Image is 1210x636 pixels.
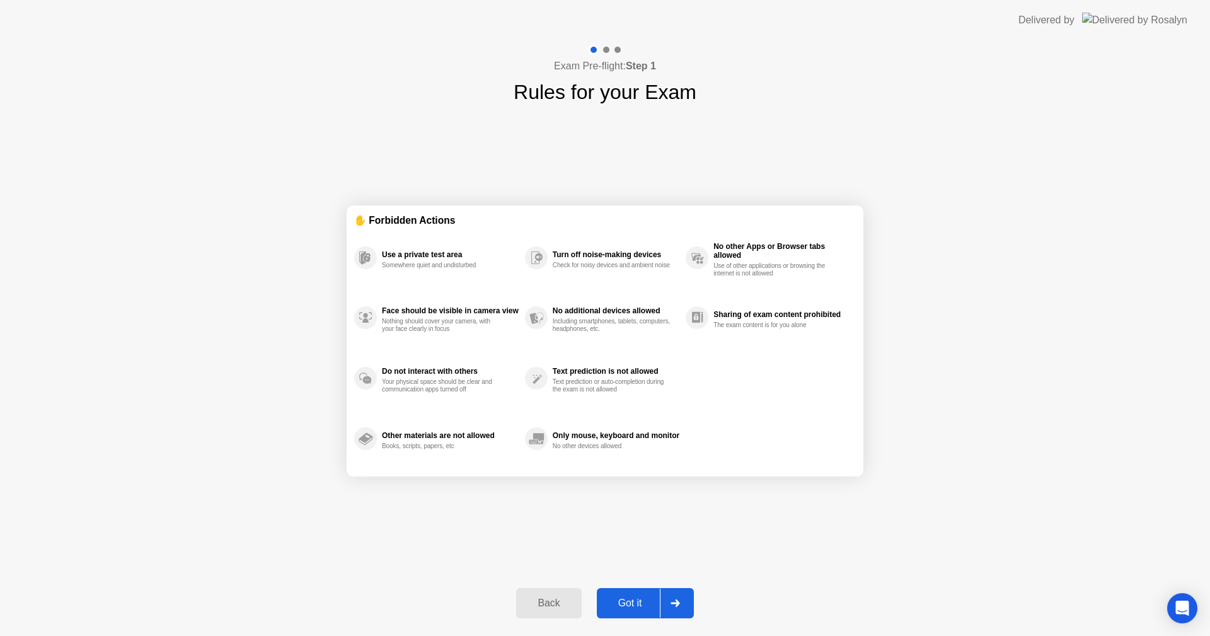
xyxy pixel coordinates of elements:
[382,262,501,269] div: Somewhere quiet and undisturbed
[514,77,696,107] h1: Rules for your Exam
[553,367,679,376] div: Text prediction is not allowed
[516,588,581,618] button: Back
[597,588,694,618] button: Got it
[626,61,656,71] b: Step 1
[553,250,679,259] div: Turn off noise-making devices
[520,598,577,609] div: Back
[553,318,672,333] div: Including smartphones, tablets, computers, headphones, etc.
[1082,13,1187,27] img: Delivered by Rosalyn
[1018,13,1075,28] div: Delivered by
[553,442,672,450] div: No other devices allowed
[382,442,501,450] div: Books, scripts, papers, etc
[553,306,679,315] div: No additional devices allowed
[382,367,519,376] div: Do not interact with others
[713,321,833,329] div: The exam content is for you alone
[553,262,672,269] div: Check for noisy devices and ambient noise
[553,378,672,393] div: Text prediction or auto-completion during the exam is not allowed
[382,318,501,333] div: Nothing should cover your camera, with your face clearly in focus
[382,250,519,259] div: Use a private test area
[554,59,656,74] h4: Exam Pre-flight:
[713,310,850,319] div: Sharing of exam content prohibited
[382,431,519,440] div: Other materials are not allowed
[354,213,856,228] div: ✋ Forbidden Actions
[601,598,660,609] div: Got it
[382,378,501,393] div: Your physical space should be clear and communication apps turned off
[713,262,833,277] div: Use of other applications or browsing the internet is not allowed
[382,306,519,315] div: Face should be visible in camera view
[1167,593,1197,623] div: Open Intercom Messenger
[553,431,679,440] div: Only mouse, keyboard and monitor
[713,242,850,260] div: No other Apps or Browser tabs allowed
